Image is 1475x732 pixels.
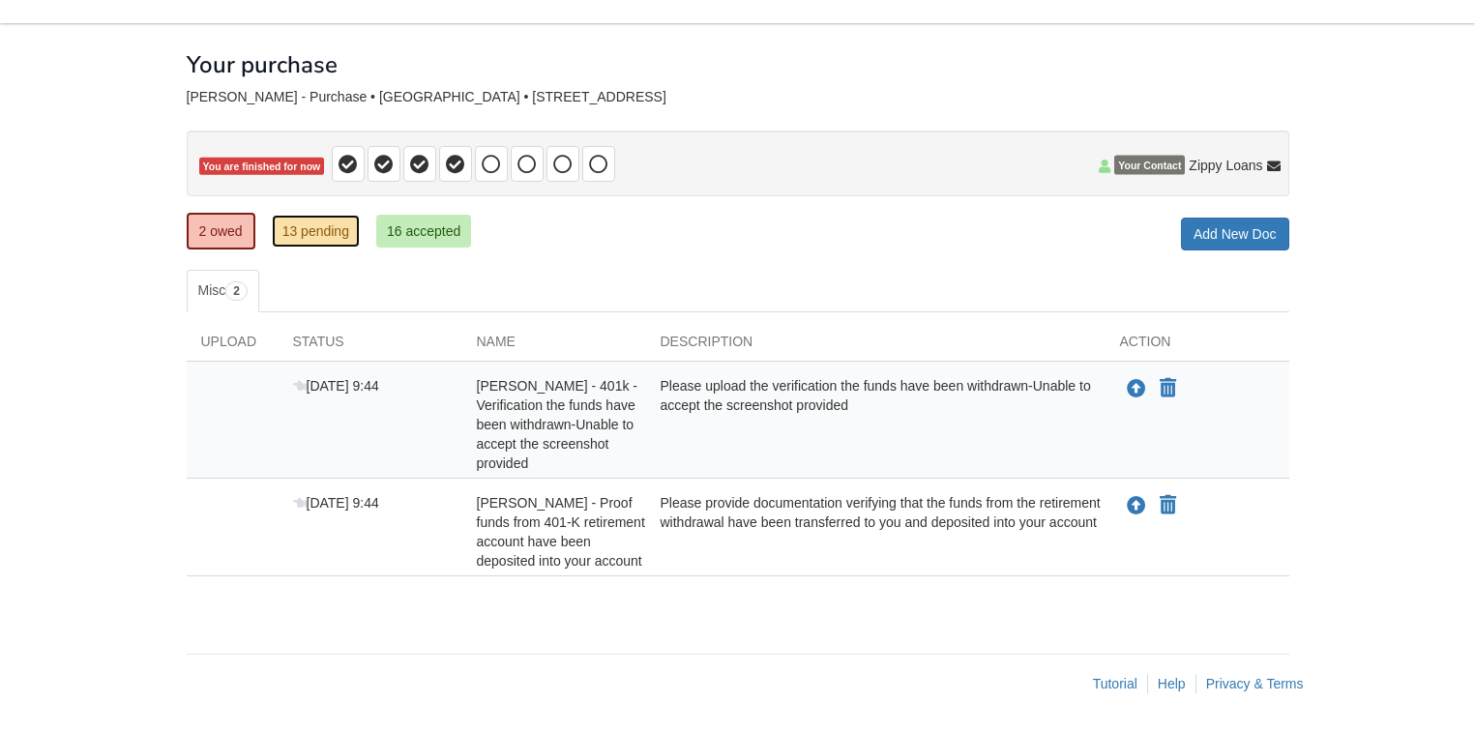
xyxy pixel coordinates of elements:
[279,332,462,361] div: Status
[187,213,255,249] a: 2 owed
[477,378,638,471] span: [PERSON_NAME] - 401k -Verification the funds have been withdrawn-Unable to accept the screenshot ...
[1125,376,1148,401] button: Upload Dustin Griswold - 401k -Verification the funds have been withdrawn-Unable to accept the sc...
[187,89,1289,105] div: [PERSON_NAME] - Purchase • [GEOGRAPHIC_DATA] • [STREET_ADDRESS]
[376,215,471,248] a: 16 accepted
[1158,377,1178,400] button: Declare Dustin Griswold - 401k -Verification the funds have been withdrawn-Unable to accept the s...
[225,281,248,301] span: 2
[1106,332,1289,361] div: Action
[293,378,379,394] span: [DATE] 9:44
[1206,676,1304,691] a: Privacy & Terms
[646,493,1106,571] div: Please provide documentation verifying that the funds from the retirement withdrawal have been tr...
[1158,676,1186,691] a: Help
[646,376,1106,473] div: Please upload the verification the funds have been withdrawn-Unable to accept the screenshot prov...
[199,158,325,176] span: You are finished for now
[187,332,279,361] div: Upload
[1114,156,1185,175] span: Your Contact
[1181,218,1289,250] a: Add New Doc
[293,495,379,511] span: [DATE] 9:44
[1093,676,1137,691] a: Tutorial
[1158,494,1178,517] button: Declare Dustin Griswold - Proof funds from 401-K retirement account have been deposited into your...
[477,495,645,569] span: [PERSON_NAME] - Proof funds from 401-K retirement account have been deposited into your account
[272,215,360,248] a: 13 pending
[646,332,1106,361] div: Description
[187,270,259,312] a: Misc
[1125,493,1148,518] button: Upload Dustin Griswold - Proof funds from 401-K retirement account have been deposited into your ...
[462,332,646,361] div: Name
[1189,156,1262,175] span: Zippy Loans
[187,52,338,77] h1: Your purchase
